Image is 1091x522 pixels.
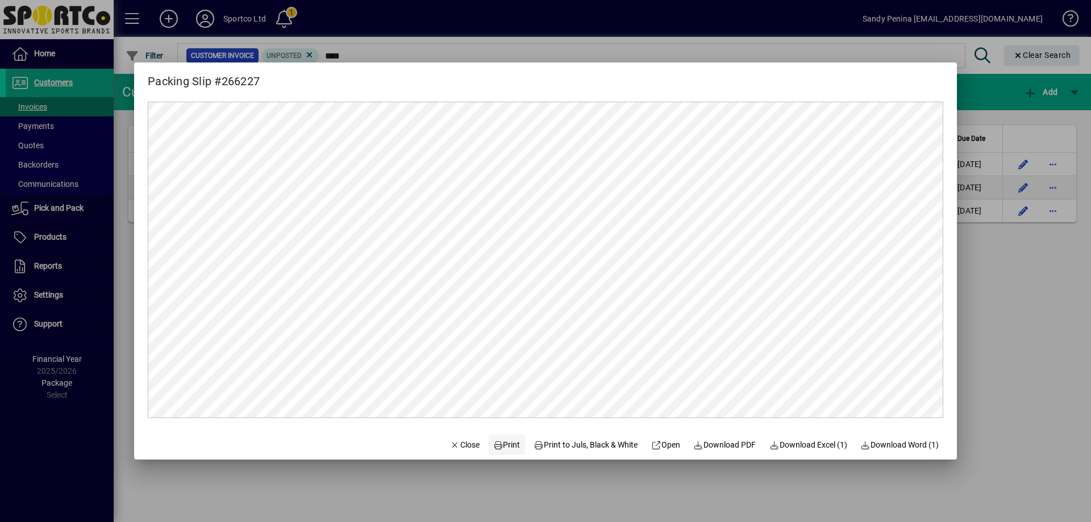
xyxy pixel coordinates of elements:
span: Close [450,439,480,451]
h2: Packing Slip #266227 [134,62,273,90]
a: Open [647,435,685,455]
span: Open [651,439,680,451]
span: Download PDF [694,439,756,451]
button: Print [489,435,525,455]
button: Download Excel (1) [765,435,852,455]
span: Print to Juls, Black & White [534,439,638,451]
button: Download Word (1) [856,435,944,455]
button: Close [445,435,484,455]
span: Download Word (1) [861,439,939,451]
span: Print [493,439,520,451]
a: Download PDF [689,435,761,455]
button: Print to Juls, Black & White [530,435,643,455]
span: Download Excel (1) [769,439,847,451]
